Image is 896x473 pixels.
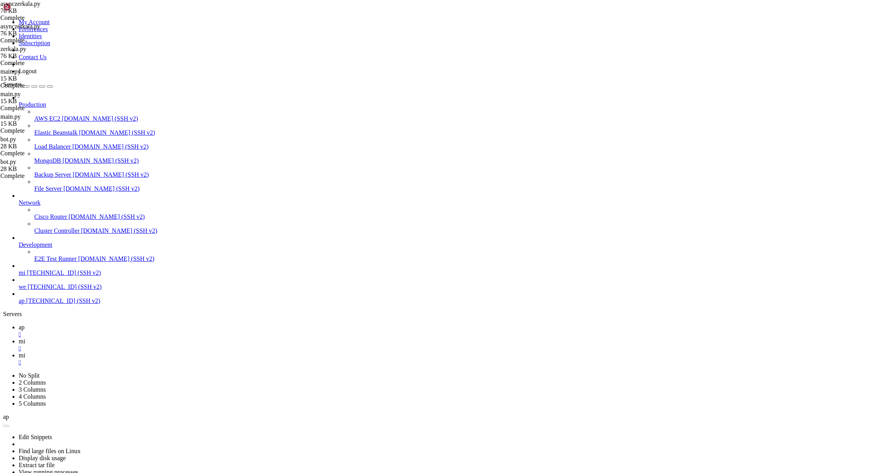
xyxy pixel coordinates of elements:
span: main.py [0,113,78,127]
span: bot.py [0,158,16,165]
div: 15 KB [0,120,78,127]
span: asynczerkala.py [0,0,78,14]
div: Complete [0,14,78,21]
span: main.py [0,91,21,97]
span: asynczerkala.py [0,23,78,37]
div: Complete [0,37,78,44]
div: 28 KB [0,143,78,150]
span: bot.py [0,136,16,142]
span: main.py [0,68,78,82]
div: 76 KB [0,7,78,14]
div: Complete [0,150,78,157]
div: 76 KB [0,30,78,37]
span: main.py [0,68,21,75]
div: Complete [0,172,78,179]
span: bot.py [0,136,78,150]
div: 76 KB [0,53,78,60]
div: 15 KB [0,75,78,82]
span: main.py [0,113,21,120]
div: Complete [0,127,78,134]
span: bot.py [0,158,78,172]
div: 28 KB [0,165,78,172]
div: Complete [0,82,78,89]
div: Complete [0,60,78,67]
span: asynczerkala.py [0,0,41,7]
div: 15 KB [0,98,78,105]
span: zerkala.py [0,46,78,60]
span: asynczerkala.py [0,23,41,30]
span: zerkala.py [0,46,26,52]
div: Complete [0,105,78,112]
span: main.py [0,91,78,105]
